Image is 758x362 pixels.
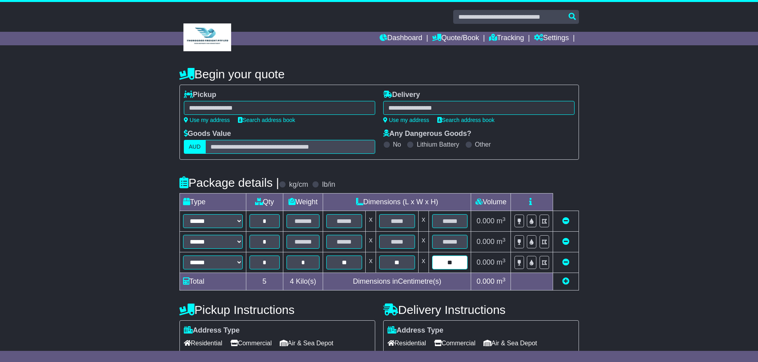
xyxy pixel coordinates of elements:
label: kg/cm [289,180,308,189]
span: 0.000 [477,217,495,225]
span: m [497,258,506,266]
label: Address Type [184,326,240,335]
a: Quote/Book [432,32,479,45]
span: Residential [184,337,222,349]
h4: Begin your quote [179,68,579,81]
td: Qty [246,194,283,211]
label: lb/in [322,180,335,189]
td: x [366,211,376,232]
a: Use my address [184,117,230,123]
sup: 3 [503,216,506,222]
span: Commercial [434,337,475,349]
td: Dimensions in Centimetre(s) [323,273,471,290]
span: Air & Sea Depot [280,337,333,349]
span: m [497,238,506,246]
td: x [366,232,376,252]
td: x [418,252,429,273]
a: Add new item [562,277,569,285]
a: Remove this item [562,238,569,246]
label: Lithium Battery [417,141,459,148]
a: Settings [534,32,569,45]
td: x [366,252,376,273]
span: 4 [290,277,294,285]
span: m [497,277,506,285]
label: Delivery [383,91,420,99]
label: AUD [184,140,206,154]
td: Dimensions (L x W x H) [323,194,471,211]
sup: 3 [503,277,506,283]
a: Search address book [238,117,295,123]
sup: 3 [503,237,506,243]
h4: Delivery Instructions [383,303,579,316]
span: m [497,217,506,225]
td: Type [179,194,246,211]
label: Pickup [184,91,216,99]
td: 5 [246,273,283,290]
td: x [418,232,429,252]
span: Commercial [230,337,272,349]
span: 0.000 [477,258,495,266]
label: Goods Value [184,130,231,138]
label: Any Dangerous Goods? [383,130,472,138]
label: Other [475,141,491,148]
td: x [418,211,429,232]
span: Air & Sea Depot [483,337,537,349]
a: Remove this item [562,258,569,266]
td: Total [179,273,246,290]
td: Volume [471,194,511,211]
h4: Pickup Instructions [179,303,375,316]
td: Kilo(s) [283,273,323,290]
a: Dashboard [380,32,422,45]
span: 0.000 [477,238,495,246]
sup: 3 [503,257,506,263]
a: Tracking [489,32,524,45]
h4: Package details | [179,176,279,189]
a: Use my address [383,117,429,123]
a: Search address book [437,117,495,123]
span: Residential [388,337,426,349]
a: Remove this item [562,217,569,225]
label: No [393,141,401,148]
td: Weight [283,194,323,211]
label: Address Type [388,326,444,335]
span: 0.000 [477,277,495,285]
